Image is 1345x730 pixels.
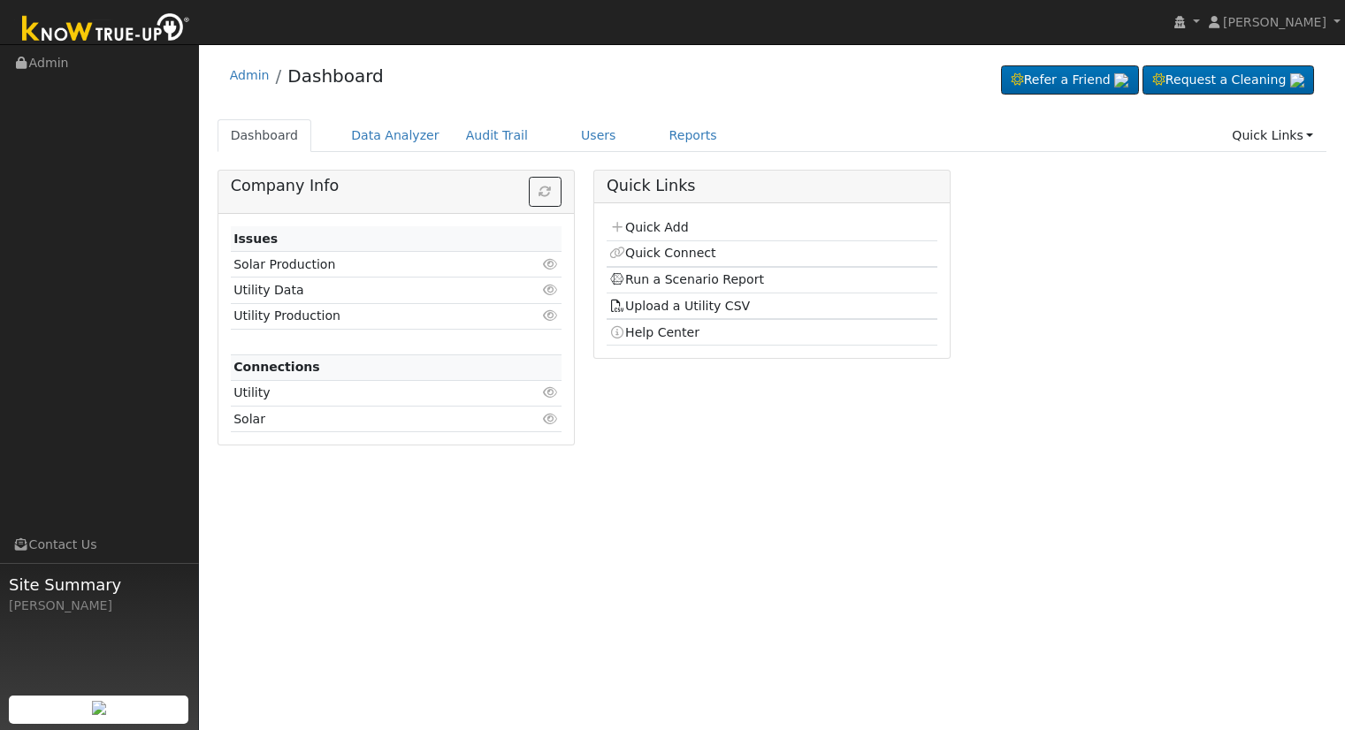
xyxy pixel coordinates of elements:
a: Users [568,119,630,152]
a: Audit Trail [453,119,541,152]
a: Help Center [609,325,699,339]
a: Admin [230,68,270,82]
td: Solar [231,407,508,432]
i: Click to view [543,258,559,270]
a: Data Analyzer [338,119,453,152]
h5: Company Info [231,177,562,195]
h5: Quick Links [607,177,937,195]
i: Click to view [543,413,559,425]
a: Dashboard [218,119,312,152]
i: Click to view [543,386,559,399]
img: retrieve [1114,73,1128,87]
a: Refer a Friend [1001,65,1139,95]
img: retrieve [1290,73,1304,87]
span: [PERSON_NAME] [1223,15,1326,29]
div: [PERSON_NAME] [9,597,189,615]
a: Upload a Utility CSV [609,299,750,313]
a: Request a Cleaning [1142,65,1314,95]
td: Utility Production [231,303,508,329]
a: Quick Add [609,220,688,234]
strong: Connections [233,360,320,374]
a: Dashboard [287,65,384,87]
a: Quick Links [1219,119,1326,152]
td: Solar Production [231,252,508,278]
td: Utility [231,380,508,406]
a: Quick Connect [609,246,715,260]
i: Click to view [543,309,559,322]
strong: Issues [233,232,278,246]
img: Know True-Up [13,10,199,49]
td: Utility Data [231,278,508,303]
i: Click to view [543,284,559,296]
img: retrieve [92,701,106,715]
a: Run a Scenario Report [609,272,764,286]
span: Site Summary [9,573,189,597]
a: Reports [656,119,730,152]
